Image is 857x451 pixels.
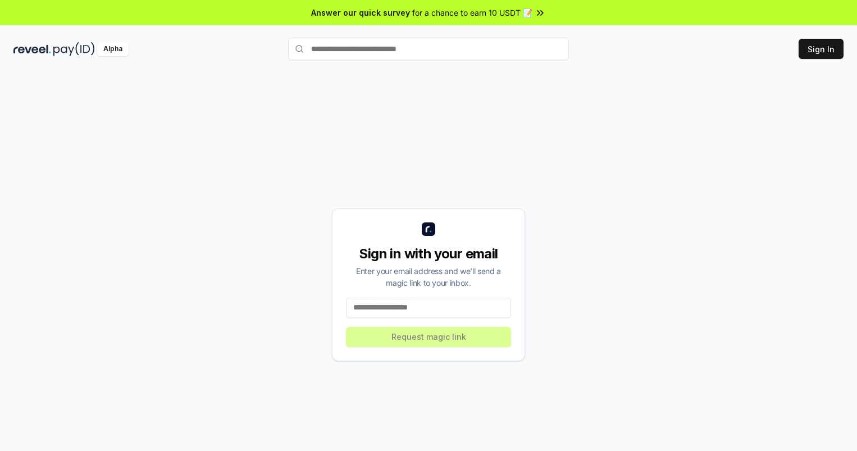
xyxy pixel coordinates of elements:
img: reveel_dark [13,42,51,56]
div: Alpha [97,42,129,56]
span: for a chance to earn 10 USDT 📝 [412,7,532,19]
div: Sign in with your email [346,245,511,263]
img: logo_small [422,222,435,236]
img: pay_id [53,42,95,56]
button: Sign In [799,39,844,59]
span: Answer our quick survey [311,7,410,19]
div: Enter your email address and we’ll send a magic link to your inbox. [346,265,511,289]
